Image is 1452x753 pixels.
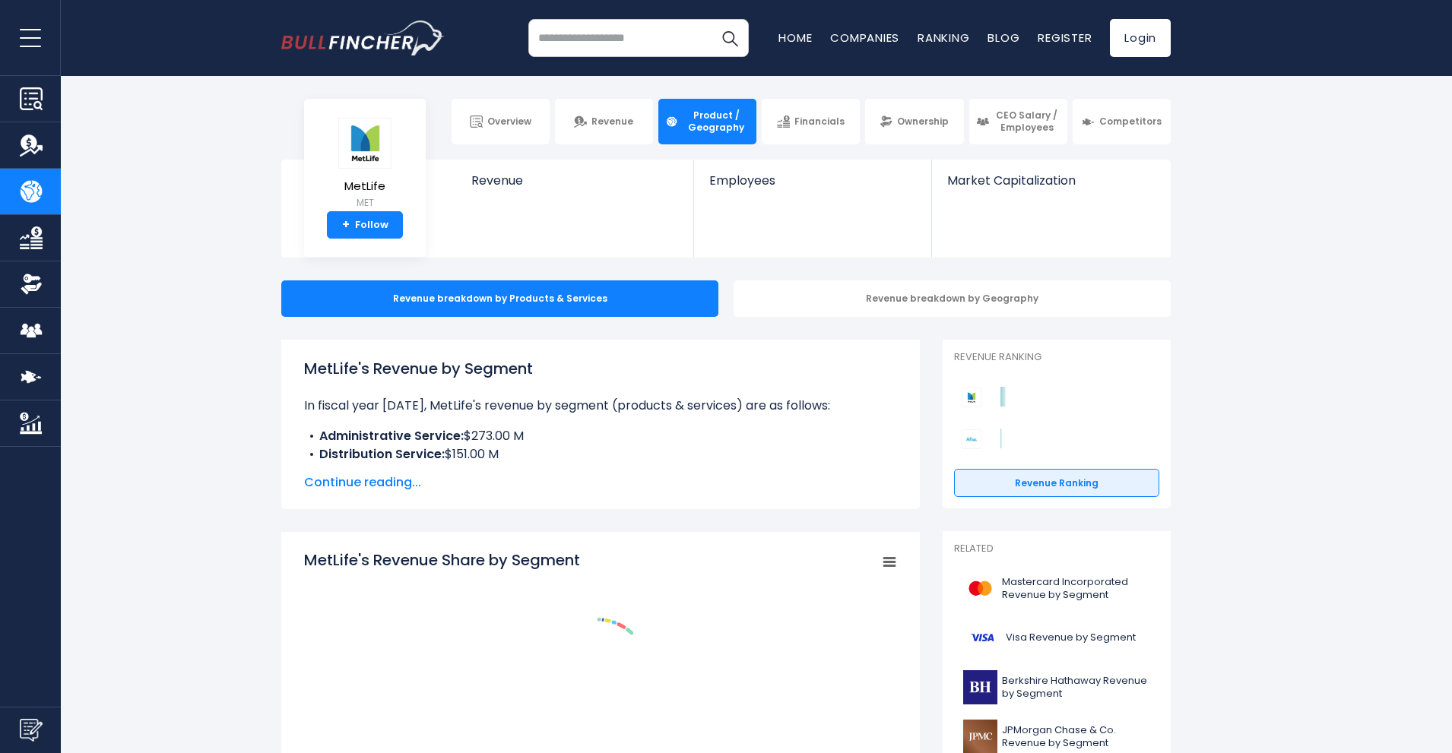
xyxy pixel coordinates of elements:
[1073,99,1171,144] a: Competitors
[281,21,445,55] a: Go to homepage
[304,445,897,464] li: $151.00 M
[319,445,445,463] b: Distribution Service:
[709,173,915,188] span: Employees
[954,568,1159,609] a: Mastercard Incorporated Revenue by Segment
[962,429,981,449] img: Aflac Incorporated competitors logo
[711,19,749,57] button: Search
[954,543,1159,555] p: Related
[1006,631,1136,644] span: Visa Revenue by Segment
[988,30,1019,46] a: Blog
[1002,724,1150,750] span: JPMorgan Chase & Co. Revenue by Segment
[683,109,750,133] span: Product / Geography
[342,218,350,232] strong: +
[694,160,930,214] a: Employees
[1099,115,1162,128] span: Competitors
[963,621,1001,655] img: V logo
[471,173,679,188] span: Revenue
[658,99,756,144] a: Product / Geography
[338,117,392,212] a: MetLife MET
[456,160,694,214] a: Revenue
[304,397,897,415] p: In fiscal year [DATE], MetLife's revenue by segment (products & services) are as follows:
[954,666,1159,708] a: Berkshire Hathaway Revenue by Segment
[338,196,392,210] small: MET
[969,99,1067,144] a: CEO Salary / Employees
[1038,30,1092,46] a: Register
[1002,675,1150,701] span: Berkshire Hathaway Revenue by Segment
[954,351,1159,364] p: Revenue Ranking
[304,473,897,492] span: Continue reading...
[591,115,633,128] span: Revenue
[487,115,531,128] span: Overview
[830,30,899,46] a: Companies
[794,115,845,128] span: Financials
[947,173,1154,188] span: Market Capitalization
[962,388,981,407] img: MetLife competitors logo
[762,99,860,144] a: Financials
[304,549,580,571] tspan: MetLife's Revenue Share by Segment
[918,30,969,46] a: Ranking
[327,211,403,239] a: +Follow
[865,99,963,144] a: Ownership
[555,99,653,144] a: Revenue
[319,427,464,445] b: Administrative Service:
[1110,19,1171,57] a: Login
[954,469,1159,498] a: Revenue Ranking
[734,280,1171,317] div: Revenue breakdown by Geography
[897,115,949,128] span: Ownership
[304,357,897,380] h1: MetLife's Revenue by Segment
[963,670,997,704] img: BRK-B logo
[338,180,392,193] span: MetLife
[281,21,445,55] img: bullfincher logo
[20,273,43,296] img: Ownership
[994,109,1060,133] span: CEO Salary / Employees
[778,30,812,46] a: Home
[932,160,1169,214] a: Market Capitalization
[963,571,997,606] img: MA logo
[1002,576,1150,602] span: Mastercard Incorporated Revenue by Segment
[452,99,550,144] a: Overview
[954,617,1159,659] a: Visa Revenue by Segment
[281,280,718,317] div: Revenue breakdown by Products & Services
[304,427,897,445] li: $273.00 M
